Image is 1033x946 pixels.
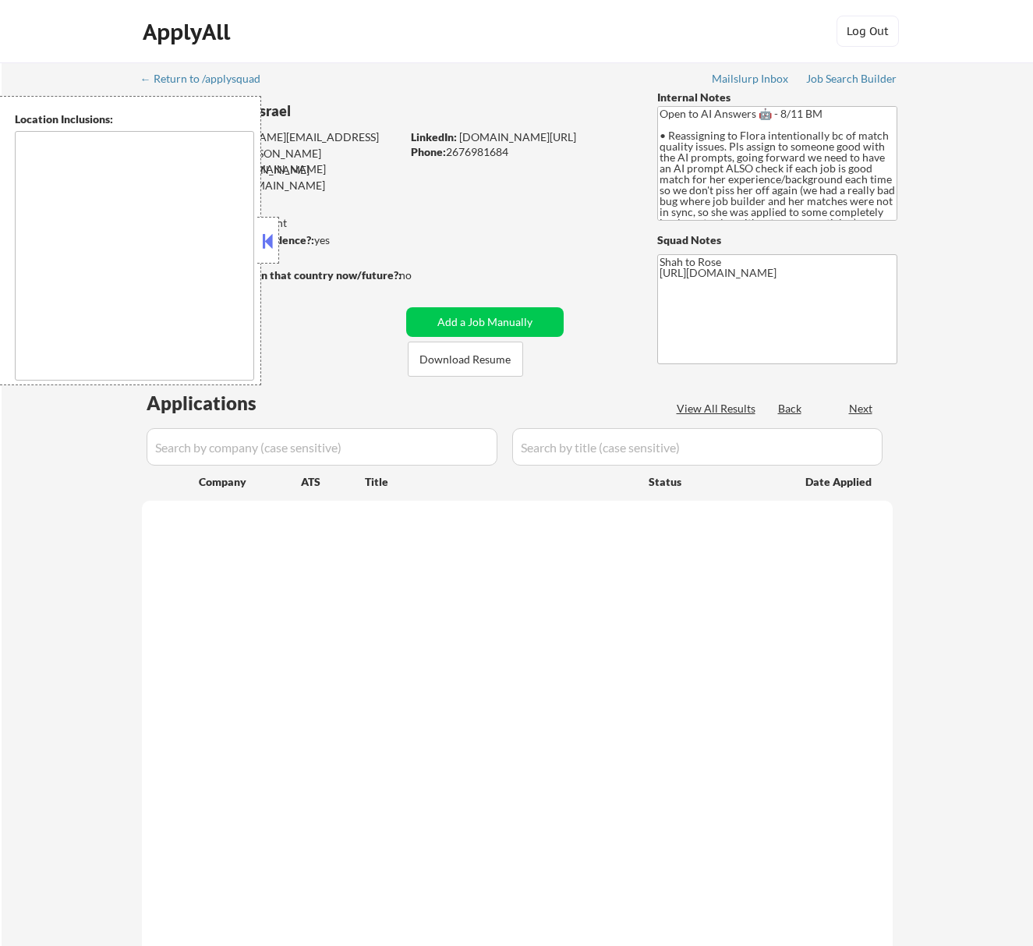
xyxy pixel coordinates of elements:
div: Company [199,474,301,490]
div: no [399,268,444,283]
button: Add a Job Manually [406,307,564,337]
div: Squad Notes [657,232,897,248]
div: ← Return to /applysquad [140,73,275,84]
button: Download Resume [408,342,523,377]
div: Date Applied [805,474,874,490]
div: Status [649,467,783,495]
button: Log Out [837,16,899,47]
div: Internal Notes [657,90,897,105]
input: Search by company (case sensitive) [147,428,497,466]
div: Job Search Builder [806,73,897,84]
div: Next [849,401,874,416]
div: 2676981684 [411,144,631,160]
div: Mailslurp Inbox [712,73,790,84]
div: Title [365,474,634,490]
input: Search by title (case sensitive) [512,428,883,466]
div: ApplyAll [143,19,235,45]
a: [DOMAIN_NAME][URL] [459,130,576,143]
strong: LinkedIn: [411,130,457,143]
div: View All Results [677,401,760,416]
div: [PERSON_NAME] Israel [142,101,462,121]
div: Back [778,401,803,416]
a: ← Return to /applysquad [140,73,275,88]
div: Location Inclusions: [15,112,255,127]
strong: Phone: [411,145,446,158]
a: Mailslurp Inbox [712,73,790,88]
div: ATS [301,474,365,490]
div: Applications [147,394,301,413]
